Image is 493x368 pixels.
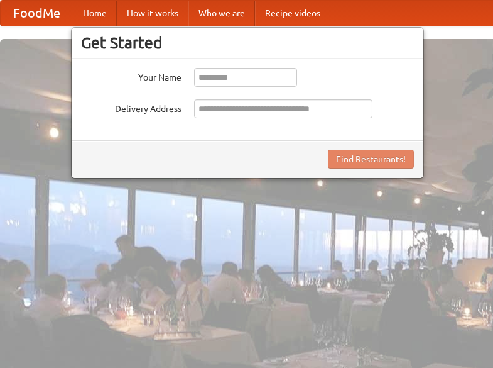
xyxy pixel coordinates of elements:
[117,1,188,26] a: How it works
[81,68,181,84] label: Your Name
[255,1,330,26] a: Recipe videos
[73,1,117,26] a: Home
[81,33,414,52] h3: Get Started
[328,150,414,169] button: Find Restaurants!
[1,1,73,26] a: FoodMe
[81,99,181,115] label: Delivery Address
[188,1,255,26] a: Who we are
